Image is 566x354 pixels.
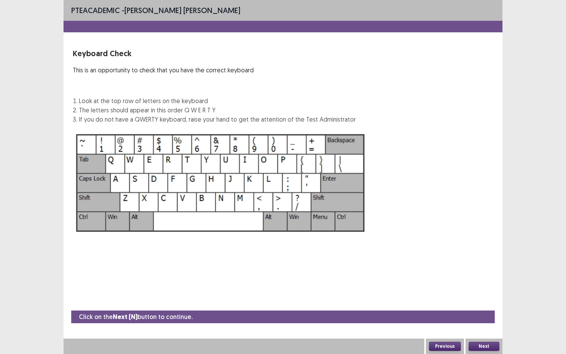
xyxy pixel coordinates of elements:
[79,312,193,322] p: Click on the button to continue.
[73,48,356,59] p: Keyboard Check
[429,342,461,351] button: Previous
[71,5,120,15] span: PTE academic
[71,5,240,16] p: - [PERSON_NAME] [PERSON_NAME]
[113,313,137,321] strong: Next (N)
[79,105,356,115] li: The letters should appear in this order Q W E R T Y
[73,130,368,236] img: Keyboard Image
[73,65,356,75] p: This is an opportunity to check that you have the correct keyboard
[469,342,499,351] button: Next
[79,96,356,105] li: Look at the top row of letters on the keyboard
[79,115,356,124] li: If you do not have a QWERTY keyboard, raise your hand to get the attention of the Test Administrator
